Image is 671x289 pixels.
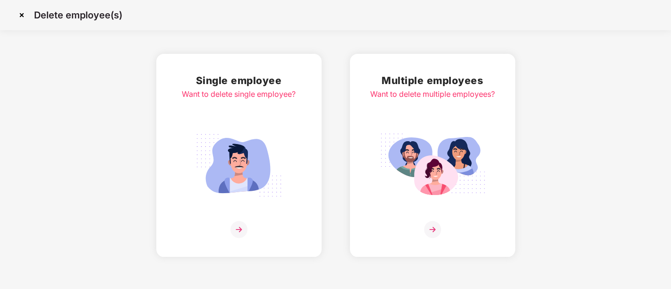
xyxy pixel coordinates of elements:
[14,8,29,23] img: svg+xml;base64,PHN2ZyBpZD0iQ3Jvc3MtMzJ4MzIiIHhtbG5zPSJodHRwOi8vd3d3LnczLm9yZy8yMDAwL3N2ZyIgd2lkdG...
[230,221,247,238] img: svg+xml;base64,PHN2ZyB4bWxucz0iaHR0cDovL3d3dy53My5vcmcvMjAwMC9zdmciIHdpZHRoPSIzNiIgaGVpZ2h0PSIzNi...
[182,88,296,100] div: Want to delete single employee?
[380,128,485,202] img: svg+xml;base64,PHN2ZyB4bWxucz0iaHR0cDovL3d3dy53My5vcmcvMjAwMC9zdmciIGlkPSJNdWx0aXBsZV9lbXBsb3llZS...
[186,128,292,202] img: svg+xml;base64,PHN2ZyB4bWxucz0iaHR0cDovL3d3dy53My5vcmcvMjAwMC9zdmciIGlkPSJTaW5nbGVfZW1wbG95ZWUiIH...
[424,221,441,238] img: svg+xml;base64,PHN2ZyB4bWxucz0iaHR0cDovL3d3dy53My5vcmcvMjAwMC9zdmciIHdpZHRoPSIzNiIgaGVpZ2h0PSIzNi...
[370,73,495,88] h2: Multiple employees
[182,73,296,88] h2: Single employee
[34,9,122,21] p: Delete employee(s)
[370,88,495,100] div: Want to delete multiple employees?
